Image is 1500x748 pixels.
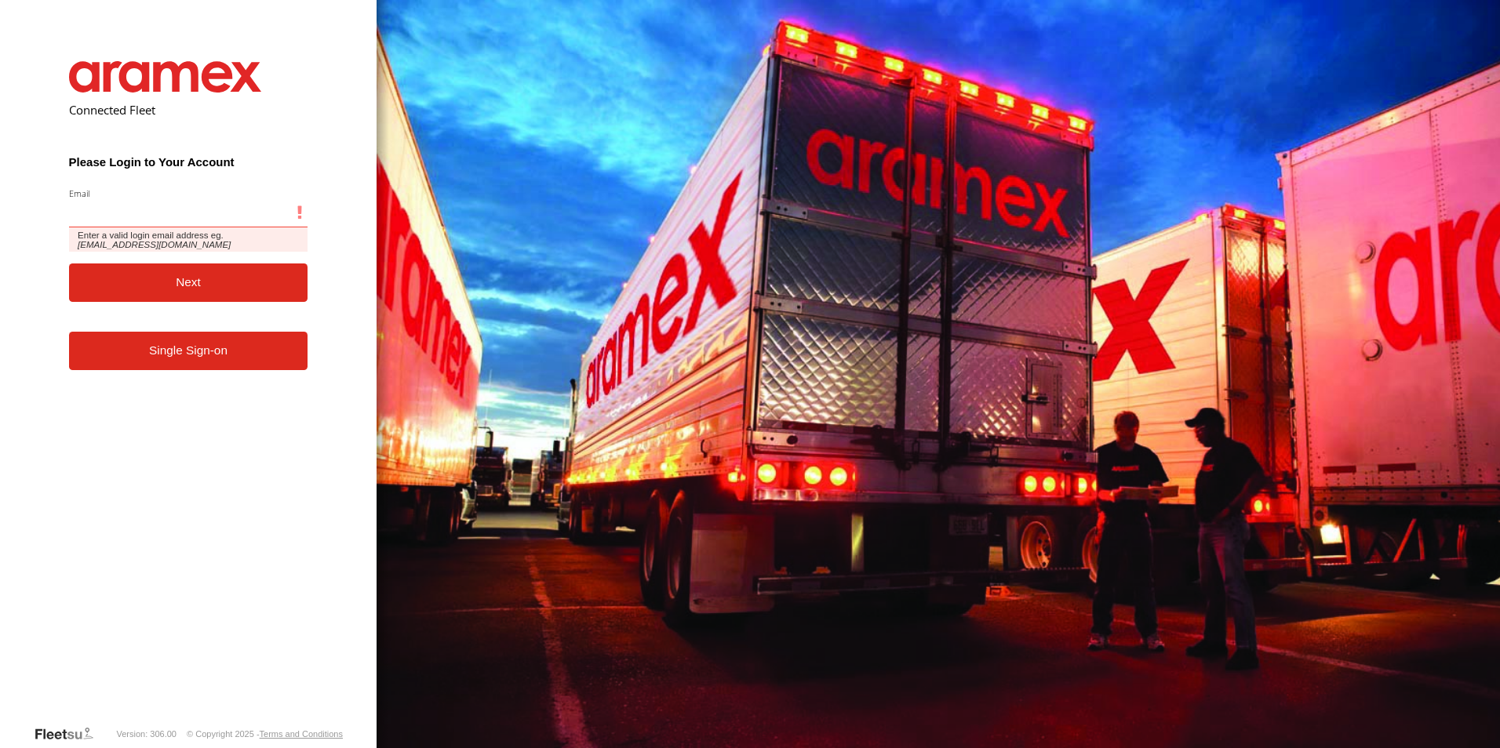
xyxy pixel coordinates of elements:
[78,240,231,249] em: [EMAIL_ADDRESS][DOMAIN_NAME]
[34,726,106,742] a: Visit our Website
[69,102,308,118] h2: Connected Fleet
[69,332,308,370] a: Single Sign-on
[260,729,343,739] a: Terms and Conditions
[69,187,308,199] label: Email
[69,263,308,302] button: Next
[187,729,343,739] div: © Copyright 2025 -
[69,227,308,252] span: Enter a valid login email address eg.
[117,729,177,739] div: Version: 306.00
[69,61,262,93] img: Aramex
[69,155,308,169] h3: Please Login to Your Account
